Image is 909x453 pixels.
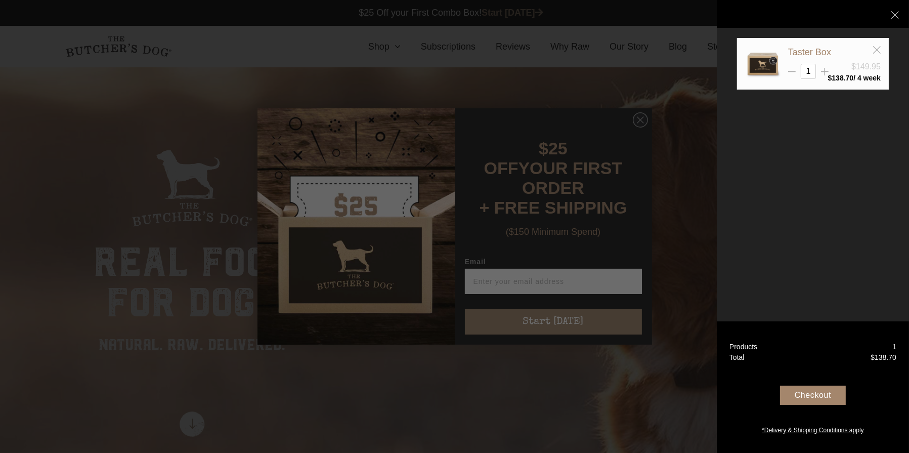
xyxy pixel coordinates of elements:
[717,423,909,435] a: *Delivery & Shipping Conditions apply
[851,61,881,73] div: $149.95
[729,352,745,363] div: Total
[788,47,831,57] a: Taster Box
[717,321,909,453] a: Products 1 Total $138.70 Checkout
[729,342,757,352] div: Products
[871,353,875,361] span: $
[828,74,854,82] bdi: 138.70
[745,46,781,81] img: Taster Box
[892,342,896,352] div: 1
[828,74,881,81] div: / 4 week
[871,353,896,361] bdi: 138.70
[828,74,832,82] span: $
[780,386,846,405] div: Checkout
